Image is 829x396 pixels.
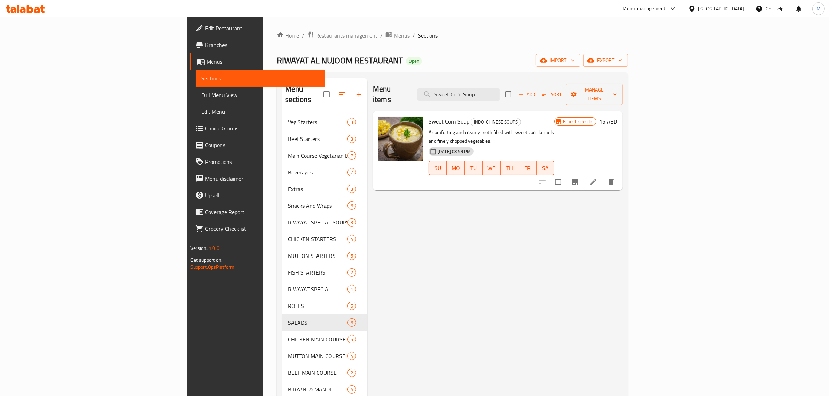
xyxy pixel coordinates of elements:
[288,135,347,143] span: Beef Starters
[348,353,356,359] span: 4
[209,244,219,253] span: 1.0.0
[347,335,356,343] div: items
[516,89,538,100] span: Add item
[282,197,367,214] div: Snacks And Wraps6
[288,118,347,126] span: Veg Starters
[201,91,320,99] span: Full Menu View
[190,204,326,220] a: Coverage Report
[190,244,208,253] span: Version:
[348,136,356,142] span: 3
[485,163,498,173] span: WE
[417,88,500,101] input: search
[288,201,347,210] span: Snacks And Wraps
[282,231,367,247] div: CHICKEN STARTERS4
[282,298,367,314] div: ROLLS5
[288,235,347,243] span: CHICKEN STARTERS
[348,386,356,393] span: 4
[413,31,415,40] li: /
[288,151,347,160] div: Main Course Vegetarian Delights
[190,37,326,53] a: Branches
[190,153,326,170] a: Promotions
[347,268,356,277] div: items
[348,319,356,326] span: 6
[538,89,566,100] span: Sort items
[583,54,628,67] button: export
[541,89,563,100] button: Sort
[347,252,356,260] div: items
[282,314,367,331] div: SALADS6
[385,31,410,40] a: Menus
[205,224,320,233] span: Grocery Checklist
[501,87,516,102] span: Select section
[516,89,538,100] button: Add
[816,5,821,13] span: M
[539,163,552,173] span: SA
[348,253,356,259] span: 5
[348,286,356,293] span: 1
[347,218,356,227] div: items
[282,130,367,147] div: Beef Starters3
[282,181,367,197] div: Extras3
[348,236,356,243] span: 4
[348,219,356,226] span: 3
[698,5,744,13] div: [GEOGRAPHIC_DATA]
[190,187,326,204] a: Upsell
[503,163,516,173] span: TH
[288,252,347,260] span: MUTTON STARTERS
[201,74,320,82] span: Sections
[447,161,464,175] button: MO
[190,137,326,153] a: Coupons
[190,120,326,137] a: Choice Groups
[566,84,623,105] button: Manage items
[288,318,347,327] span: SALADS
[348,303,356,309] span: 5
[196,70,326,87] a: Sections
[190,20,326,37] a: Edit Restaurant
[347,151,356,160] div: items
[288,352,347,360] div: MUTTON MAIN COURSE
[501,161,518,175] button: TH
[190,262,235,271] a: Support.OpsPlatform
[471,118,521,126] span: INDO-CHINESE SOUPS
[282,247,367,264] div: MUTTON STARTERS5
[288,369,347,377] span: BEEF MAIN COURSE
[518,161,536,175] button: FR
[282,164,367,181] div: Beverages7
[603,174,620,190] button: delete
[205,158,320,166] span: Promotions
[394,31,410,40] span: Menus
[288,335,347,343] span: CHICKEN MAIN COURSE
[429,128,554,145] p: A comforting and creamy broth filled with sweet corn kernels and finely chopped vegetables.
[190,220,326,237] a: Grocery Checklist
[378,117,423,161] img: Sweet Corn Soup
[348,169,356,176] span: 7
[517,90,536,98] span: Add
[623,5,666,13] div: Menu-management
[288,385,347,394] span: BIRYANI & MANDI
[599,117,617,126] h6: 15 AED
[406,57,422,65] div: Open
[567,174,584,190] button: Branch-specific-item
[380,31,383,40] li: /
[348,119,356,126] span: 3
[205,174,320,183] span: Menu disclaimer
[196,87,326,103] a: Full Menu View
[537,161,554,175] button: SA
[348,203,356,209] span: 6
[536,54,580,67] button: import
[589,56,623,65] span: export
[282,331,367,348] div: CHICKEN MAIN COURSE5
[288,285,347,293] div: RIWAYAT SPECIAL
[541,56,575,65] span: import
[205,124,320,133] span: Choice Groups
[429,116,469,127] span: Sweet Corn Soup
[319,87,334,102] span: Select all sections
[589,178,597,186] a: Edit menu item
[205,141,320,149] span: Coupons
[288,185,347,193] span: Extras
[465,161,483,175] button: TU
